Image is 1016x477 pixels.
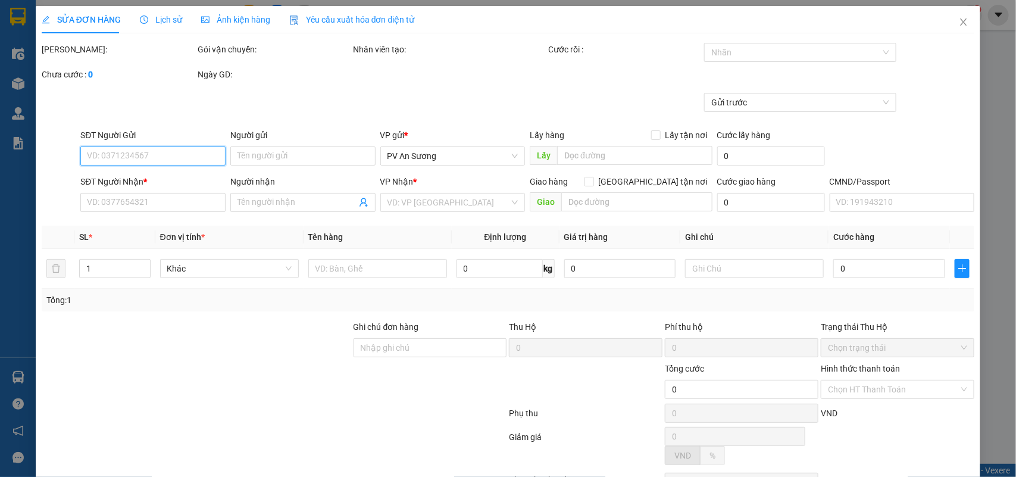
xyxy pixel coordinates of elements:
input: Dọc đường [561,192,712,211]
span: plus [955,264,969,273]
span: Đơn vị tính [160,232,205,242]
div: Phụ thu [508,407,664,428]
button: Close [947,6,980,39]
span: Khác [167,260,292,278]
span: Lấy tận nơi [661,129,712,142]
input: Ghi Chú [685,259,824,278]
div: Ngày GD: [198,68,351,81]
span: Giao hàng [530,177,568,186]
span: Thu Hộ [509,322,536,332]
span: clock-circle [140,15,148,24]
div: Gói vận chuyển: [198,43,351,56]
button: plus [955,259,970,278]
div: Nhân viên tạo: [354,43,546,56]
span: Gửi trước [711,93,889,111]
span: close [959,17,968,27]
label: Ghi chú đơn hàng [354,322,419,332]
div: Cước rồi : [548,43,702,56]
div: Tổng: 1 [46,294,393,307]
div: Chưa cước : [42,68,195,81]
span: user-add [359,198,368,207]
div: Phí thu hộ [665,320,818,338]
span: edit [42,15,50,24]
span: Lấy [530,146,557,165]
span: VND [674,451,691,460]
span: Giá trị hàng [564,232,608,242]
input: Dọc đường [557,146,712,165]
span: Giao [530,192,561,211]
span: Ảnh kiện hàng [201,15,270,24]
div: [PERSON_NAME]: [42,43,195,56]
input: VD: Bàn, Ghế [308,259,447,278]
span: Tổng cước [665,364,704,373]
span: VND [821,409,837,418]
span: [GEOGRAPHIC_DATA] tận nơi [594,175,712,188]
div: SĐT Người Nhận [80,175,226,188]
b: 0 [88,70,93,79]
input: Cước giao hàng [717,193,825,212]
span: % [709,451,715,460]
label: Cước lấy hàng [717,130,771,140]
img: icon [289,15,299,25]
th: Ghi chú [680,226,829,249]
span: Định lượng [484,232,527,242]
span: Lấy hàng [530,130,564,140]
span: Tên hàng [308,232,343,242]
span: PV An Sương [387,147,518,165]
span: VP Nhận [380,177,414,186]
span: SỬA ĐƠN HÀNG [42,15,121,24]
input: Cước lấy hàng [717,146,825,166]
span: kg [543,259,555,278]
span: Yêu cầu xuất hóa đơn điện tử [289,15,415,24]
div: VP gửi [380,129,526,142]
div: Người gửi [230,129,376,142]
input: Ghi chú đơn hàng [354,338,507,357]
span: Lịch sử [140,15,182,24]
div: CMND/Passport [830,175,975,188]
div: SĐT Người Gửi [80,129,226,142]
span: Cước hàng [833,232,874,242]
span: picture [201,15,210,24]
span: Chọn trạng thái [828,339,967,357]
div: Người nhận [230,175,376,188]
div: Trạng thái Thu Hộ [821,320,974,333]
div: Giảm giá [508,431,664,470]
label: Cước giao hàng [717,177,776,186]
span: SL [79,232,89,242]
label: Hình thức thanh toán [821,364,900,373]
button: delete [46,259,65,278]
